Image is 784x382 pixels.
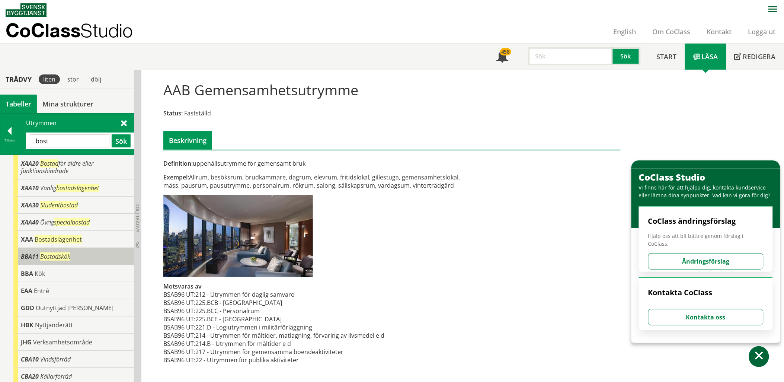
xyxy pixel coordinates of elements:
td: 225.BCB - [GEOGRAPHIC_DATA] [195,299,385,307]
span: Kök [35,270,45,278]
button: Sök [613,47,640,65]
span: Studentbostad [40,201,78,209]
span: Exempel: [163,173,189,181]
div: Allrum, besöksrum, brudkammare, dagrum, elevrum, fritidslokal, gillestuga, gemensamhetslokal, mäs... [163,173,464,190]
td: 214 - Utrymmen för måltider, matlagning, förvaring av livsmedel e d [195,331,385,340]
td: BSAB96 UT: [163,307,195,315]
td: BSAB96 UT: [163,356,195,364]
span: Status: [163,109,183,117]
span: Redigera [743,52,776,61]
span: Start [657,52,677,61]
div: Gå till informationssidan för CoClass Studio [13,155,134,179]
div: Vi finns här för att hjälpa dig, kontakta kundservice eller lämna dina synpunkter. Vad kan vi gör... [639,184,777,199]
span: Definition: [163,159,193,168]
div: Beskrivning [163,131,212,150]
span: Stäng sök [121,119,127,127]
a: Läsa [685,44,726,70]
span: XAA40 [21,218,39,226]
span: Vindsförråd [40,355,71,363]
span: EAA [21,287,32,295]
span: Källarförråd [40,372,72,381]
div: dölj [86,74,106,84]
td: 225.BCC - Personalrum [195,307,385,315]
td: 214.B - Utrymmen för måltider e d [195,340,385,348]
div: 458 [500,48,511,55]
td: BSAB96 UT: [163,348,195,356]
span: Dölj trädvy [134,203,141,232]
span: Entré [34,287,49,295]
input: Sök [30,134,109,147]
h1: AAB Gemensamhetsutrymme [163,82,358,98]
span: Nyttjanderätt [35,321,73,329]
td: 212 - Utrymmen för daglig samvaro [195,290,385,299]
div: liten [39,74,60,84]
span: HBK [21,321,33,329]
div: Gå till informationssidan för CoClass Studio [13,334,134,351]
span: JHG [21,338,32,346]
span: BBA [21,270,33,278]
span: GDD [21,304,34,312]
a: Kontakt [699,27,740,36]
div: Gå till informationssidan för CoClass Studio [13,351,134,368]
span: CBA20 [21,372,39,381]
div: Gå till informationssidan för CoClass Studio [13,282,134,299]
button: Ändringsförslag [648,253,764,270]
td: BSAB96 UT: [163,290,195,299]
span: Hjälp oss att bli bättre genom förslag i CoClass. [648,232,764,248]
button: Kontakta oss [648,309,764,325]
span: Vanlig [40,184,99,192]
div: Gå till informationssidan för CoClass Studio [13,231,134,248]
a: CoClassStudio [6,20,149,43]
span: Övrig [40,218,90,226]
span: Bostadslägenhet [35,235,82,243]
td: BSAB96 UT: [163,299,195,307]
a: Om CoClass [644,27,699,36]
div: Gå till informationssidan för CoClass Studio [13,197,134,214]
td: BSAB96 UT: [163,340,195,348]
a: Redigera [726,44,784,70]
a: 458 [488,44,516,70]
span: specialbostad [54,218,90,226]
span: Outnyttjad [PERSON_NAME] [36,304,113,312]
a: Start [649,44,685,70]
div: Gå till informationssidan för CoClass Studio [13,265,134,282]
span: Motsvaras av [163,282,202,290]
div: Tillbaka [0,137,19,143]
p: CoClass [6,26,133,35]
span: CBA10 [21,355,39,363]
span: Verksamhetsområde [33,338,92,346]
span: XAA30 [21,201,39,209]
span: Studio [80,19,133,41]
span: XAA20 [21,159,39,168]
div: Gå till informationssidan för CoClass Studio [13,316,134,334]
div: Gå till informationssidan för CoClass Studio [13,179,134,197]
div: stor [63,74,83,84]
td: 221.D - Logiutrymmen i militärförläggning [195,323,385,331]
img: aab-gemensamhetsrum-1.jpg [163,195,313,277]
td: 217 - Utrymmen för gemensamma boendeaktiviteter [195,348,385,356]
span: CoClass Studio [639,171,705,183]
td: 225.BCE - [GEOGRAPHIC_DATA] [195,315,385,323]
td: BSAB96 UT: [163,331,195,340]
span: för äldre eller funktionshindrade [21,159,93,175]
div: Gå till informationssidan för CoClass Studio [13,248,134,265]
button: Sök [112,134,131,147]
a: Kontakta oss [648,313,764,321]
td: BSAB96 UT: [163,323,195,331]
td: 22 - Utrymmen för publika aktiviteter [195,356,385,364]
div: Trädvy [1,75,36,83]
div: Gå till informationssidan för CoClass Studio [13,299,134,316]
a: Logga ut [740,27,784,36]
div: uppehållsutrymme för gemensamt bruk [163,159,464,168]
a: Mina strukturer [37,95,99,113]
div: Utrymmen [19,114,134,155]
a: English [605,27,644,36]
h4: CoClass ändringsförslag [648,216,764,226]
input: Sök [528,47,613,65]
span: XAA10 [21,184,39,192]
span: XAA [21,235,33,243]
span: Läsa [702,52,718,61]
span: Bostadskök [40,252,70,261]
div: Gå till informationssidan för CoClass Studio [13,214,134,231]
h4: Kontakta CoClass [648,288,764,297]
